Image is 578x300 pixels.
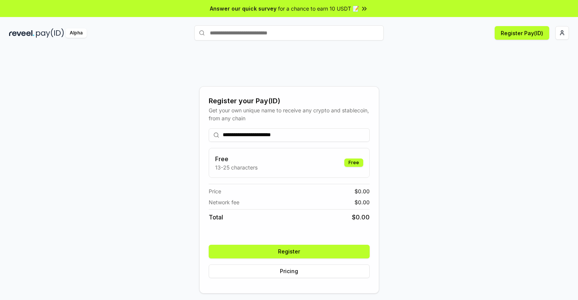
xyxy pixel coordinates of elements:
[209,264,370,278] button: Pricing
[278,5,359,12] span: for a chance to earn 10 USDT 📝
[209,213,223,222] span: Total
[355,187,370,195] span: $ 0.00
[209,96,370,106] div: Register your Pay(ID)
[209,198,239,206] span: Network fee
[36,28,64,38] img: pay_id
[210,5,277,12] span: Answer our quick survey
[344,159,363,167] div: Free
[215,163,258,171] p: 13-25 characters
[215,154,258,163] h3: Free
[352,213,370,222] span: $ 0.00
[355,198,370,206] span: $ 0.00
[495,26,549,40] button: Register Pay(ID)
[9,28,34,38] img: reveel_dark
[209,106,370,122] div: Get your own unique name to receive any crypto and stablecoin, from any chain
[66,28,87,38] div: Alpha
[209,187,221,195] span: Price
[209,245,370,258] button: Register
